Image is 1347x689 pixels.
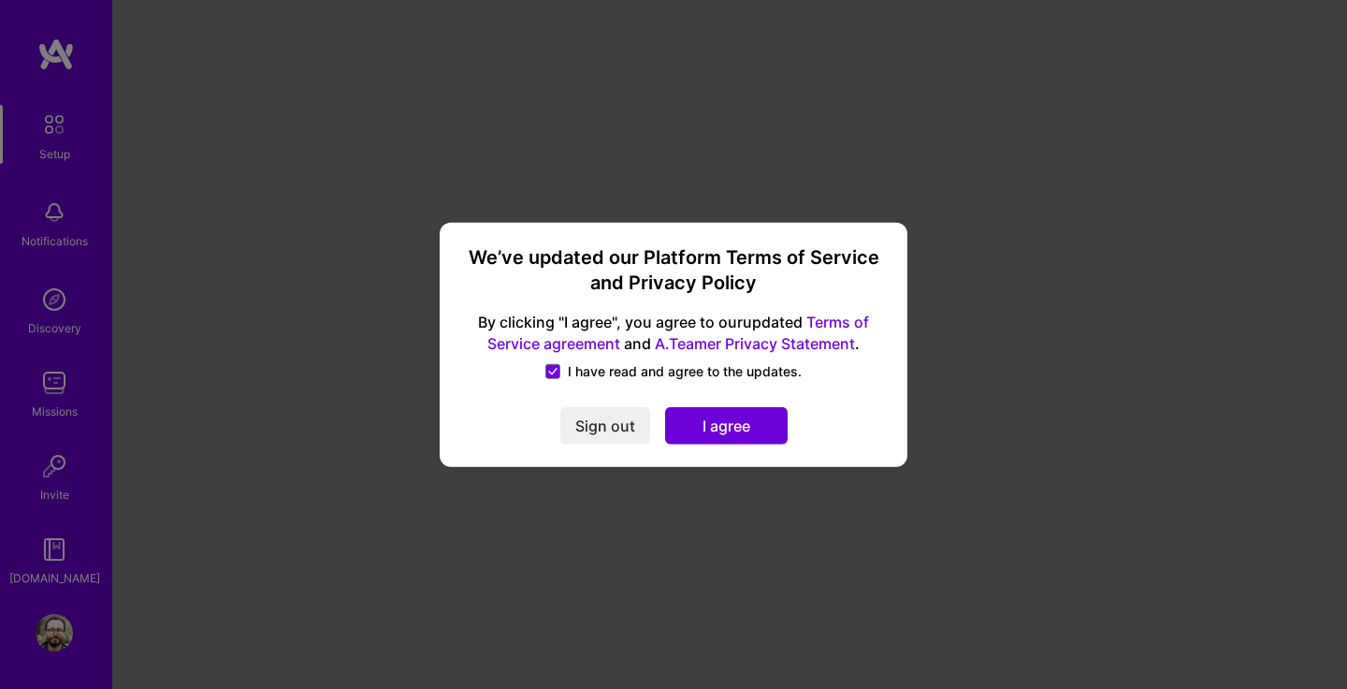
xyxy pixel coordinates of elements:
span: By clicking "I agree", you agree to our updated and . [462,312,885,355]
a: A.Teamer Privacy Statement [655,333,855,352]
button: Sign out [560,406,650,444]
span: I have read and agree to the updates. [568,361,802,380]
a: Terms of Service agreement [487,313,869,353]
h3: We’ve updated our Platform Terms of Service and Privacy Policy [462,245,885,297]
button: I agree [665,406,788,444]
